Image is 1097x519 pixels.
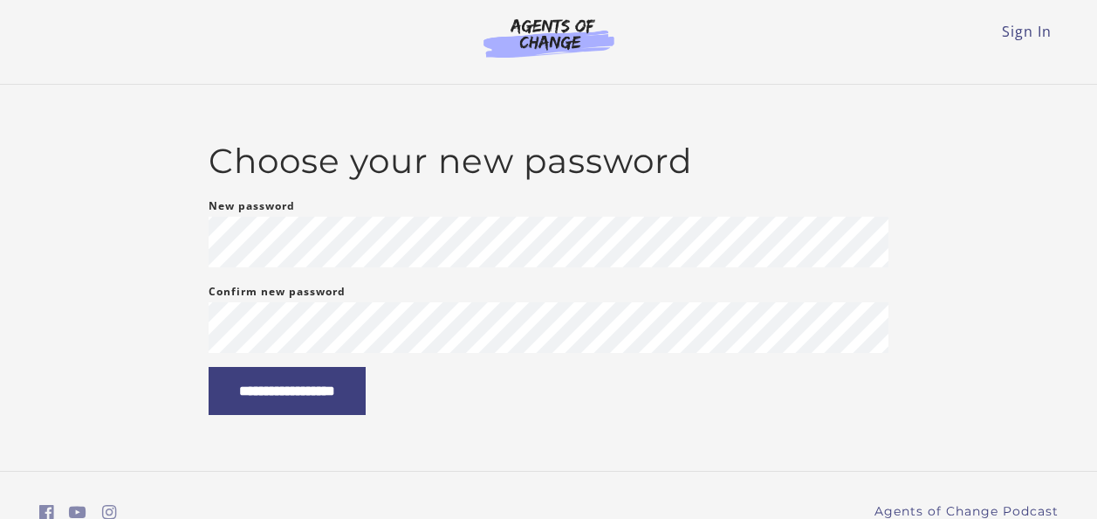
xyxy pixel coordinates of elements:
label: New password [209,196,295,217]
a: Sign In [1002,22,1052,41]
label: Confirm new password [209,281,346,302]
h2: Choose your new password [209,141,888,182]
img: Agents of Change Logo [465,17,633,58]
